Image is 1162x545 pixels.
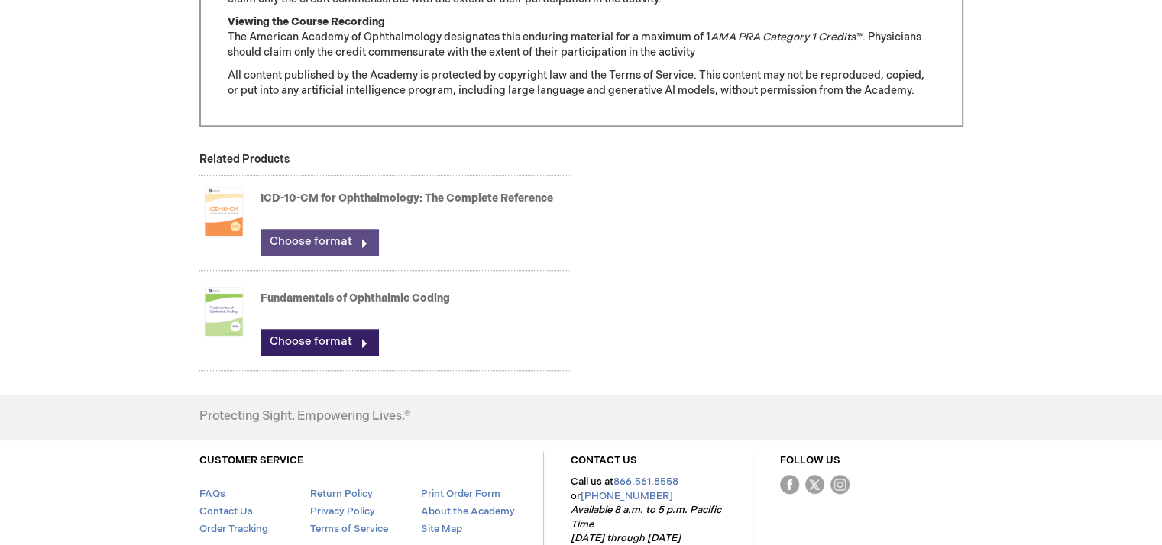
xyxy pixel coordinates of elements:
img: ICD-10-CM for Ophthalmology: The Complete Reference [199,181,248,242]
a: [PHONE_NUMBER] [581,490,673,502]
em: AMA PRA Category 1 Credits™ [710,31,863,44]
h4: Protecting Sight. Empowering Lives.® [199,410,410,424]
em: Available 8 a.m. to 5 p.m. Pacific Time [DATE] through [DATE] [571,504,721,544]
a: Privacy Policy [309,505,374,518]
p: The American Academy of Ophthalmology designates this enduring material for a maximum of 1 . Phys... [228,15,935,60]
a: 866.561.8558 [613,476,678,488]
a: Site Map [420,523,461,535]
a: Order Tracking [199,523,268,535]
img: Twitter [805,475,824,494]
a: About the Academy [420,505,514,518]
a: Choose format [261,229,378,255]
strong: Related Products [199,153,290,166]
a: CONTACT US [571,454,637,466]
a: Return Policy [309,488,372,500]
a: Fundamentals of Ophthalmic Coding [261,292,450,305]
img: instagram [830,475,850,494]
a: Choose format [261,329,378,355]
p: All content published by the Academy is protected by copyright law and the Terms of Service. This... [228,68,935,98]
a: CUSTOMER SERVICE [199,454,303,466]
a: ICD-10-CM for Ophthalmology: The Complete Reference [261,192,553,205]
strong: Viewing the Course Recording [228,15,385,28]
img: Facebook [780,475,799,494]
img: Fundamentals of Ophthalmic Coding [199,281,248,342]
a: FAQs [199,488,225,500]
a: FOLLOW US [780,454,840,466]
a: Print Order Form [420,488,500,500]
a: Contact Us [199,505,253,518]
a: Terms of Service [309,523,387,535]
